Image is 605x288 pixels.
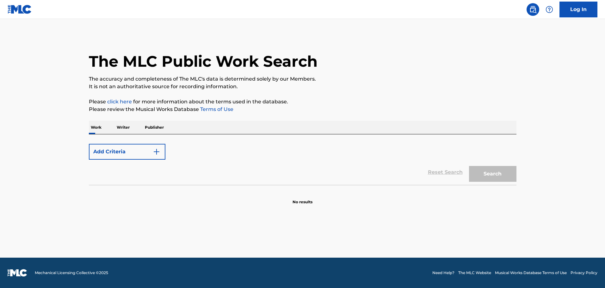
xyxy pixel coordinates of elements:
p: No results [293,192,312,205]
p: It is not an authoritative source for recording information. [89,83,516,90]
form: Search Form [89,141,516,185]
p: Work [89,121,103,134]
a: Log In [559,2,597,17]
a: Terms of Use [199,106,233,112]
a: Public Search [527,3,539,16]
p: The accuracy and completeness of The MLC's data is determined solely by our Members. [89,75,516,83]
a: Need Help? [432,270,454,276]
p: Please for more information about the terms used in the database. [89,98,516,106]
img: MLC Logo [8,5,32,14]
a: The MLC Website [458,270,491,276]
a: Musical Works Database Terms of Use [495,270,567,276]
img: 9d2ae6d4665cec9f34b9.svg [153,148,160,156]
a: Privacy Policy [571,270,597,276]
p: Please review the Musical Works Database [89,106,516,113]
button: Add Criteria [89,144,165,160]
img: logo [8,269,27,277]
p: Writer [115,121,132,134]
p: Publisher [143,121,166,134]
div: Help [543,3,556,16]
img: help [546,6,553,13]
a: click here [107,99,132,105]
img: search [529,6,537,13]
span: Mechanical Licensing Collective © 2025 [35,270,108,276]
h1: The MLC Public Work Search [89,52,318,71]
